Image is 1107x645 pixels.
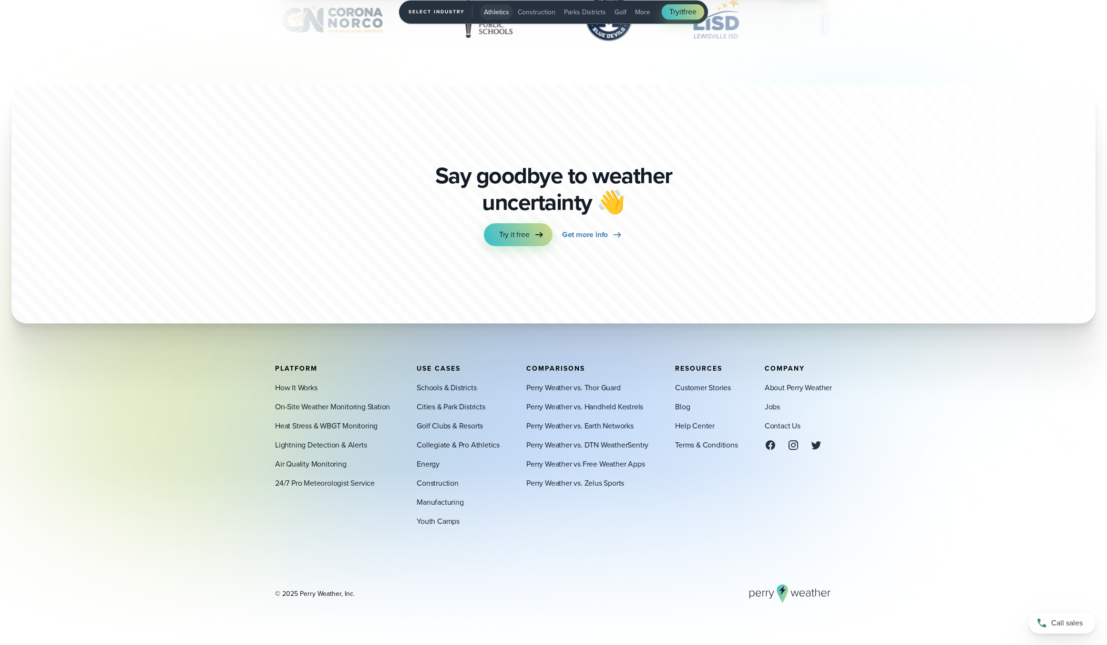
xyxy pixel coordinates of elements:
a: Tryitfree [662,4,704,20]
a: Perry Weather vs Free Weather Apps [526,458,645,469]
span: Athletics [484,7,509,17]
a: About Perry Weather [765,382,832,393]
a: Lightning Detection & Alerts [275,439,367,450]
span: Get more info [562,229,608,240]
button: Construction [514,4,559,20]
span: Platform [275,363,318,373]
a: Perry Weather vs. Earth Networks [526,420,634,431]
a: Perry Weather vs. Handheld Kestrels [526,401,643,412]
a: Collegiate & Pro Athletics [417,439,500,450]
a: Jobs [765,401,780,412]
span: Resources [675,363,722,373]
a: Get more info [562,223,623,246]
button: Parks Districts [560,4,610,20]
a: Manufacturing [417,496,463,508]
button: More [631,4,654,20]
a: Blog [675,401,690,412]
a: Contact Us [765,420,800,431]
span: Select Industry [409,6,472,18]
a: Customer Stories [675,382,731,393]
div: © 2025 Perry Weather, Inc. [275,589,355,598]
a: Help Center [675,420,715,431]
span: Golf [615,7,626,17]
span: Parks Districts [564,7,606,17]
span: More [635,7,650,17]
a: On-Site Weather Monitoring Station [275,401,390,412]
a: Perry Weather vs. Zelus Sports [526,477,624,489]
a: Try it free [484,223,553,246]
a: Air Quality Monitoring [275,458,347,469]
button: Athletics [480,4,513,20]
a: Golf Clubs & Resorts [417,420,483,431]
a: Terms & Conditions [675,439,738,450]
a: Energy [417,458,440,469]
p: Say goodbye to weather uncertainty 👋 [431,162,676,216]
a: Schools & Districts [417,382,476,393]
a: Cities & Park Districts [417,401,485,412]
a: Call sales [1029,613,1096,634]
span: Call sales [1051,617,1083,629]
a: Perry Weather vs. Thor Guard [526,382,620,393]
span: it [679,6,684,17]
button: Golf [611,4,630,20]
a: How It Works [275,382,318,393]
a: Heat Stress & WBGT Monitoring [275,420,378,431]
a: Perry Weather vs. DTN WeatherSentry [526,439,648,450]
span: Construction [518,7,555,17]
a: Youth Camps [417,515,460,527]
span: Use Cases [417,363,461,373]
a: 24/7 Pro Meteorologist Service [275,477,375,489]
span: Try free [669,6,696,18]
span: Company [765,363,805,373]
span: Try it free [499,229,530,240]
a: Construction [417,477,459,489]
span: Comparisons [526,363,585,373]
